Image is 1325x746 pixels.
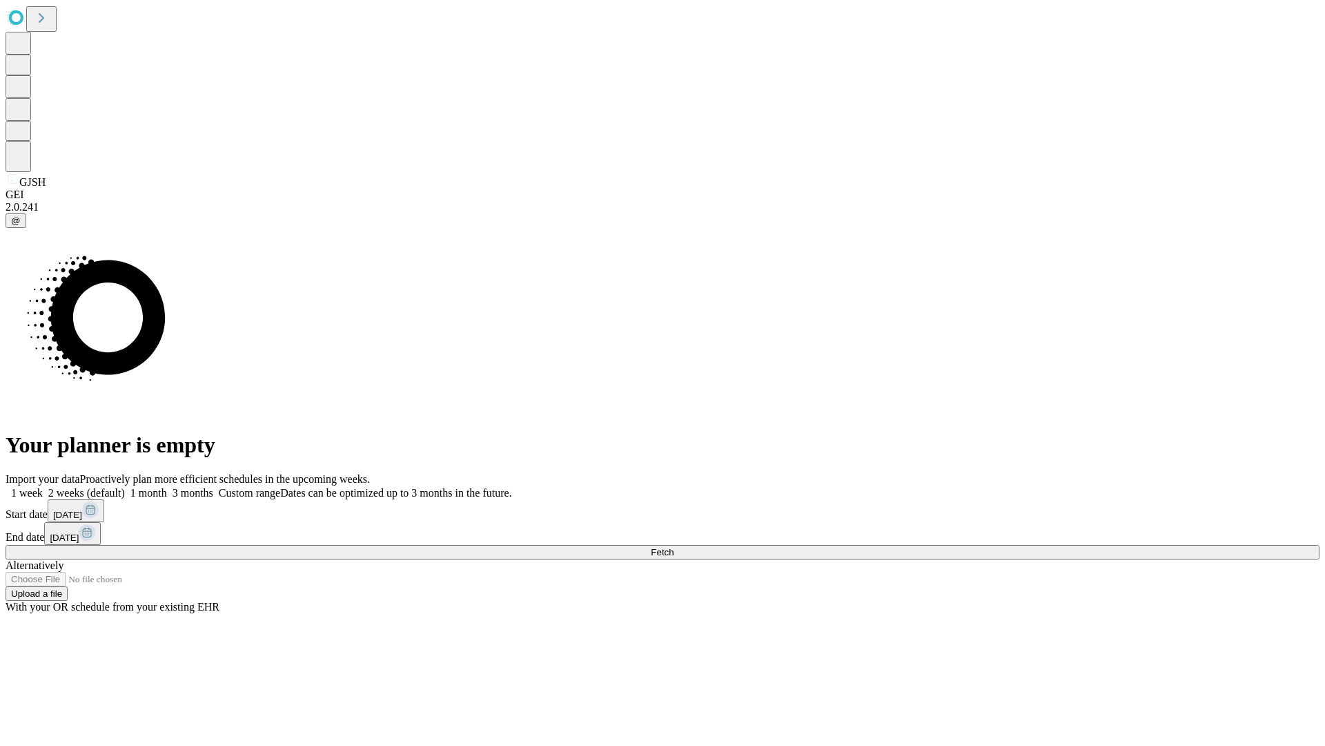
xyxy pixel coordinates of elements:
span: 1 month [130,487,167,499]
button: @ [6,213,26,228]
span: GJSH [19,176,46,188]
div: GEI [6,189,1319,201]
div: Start date [6,499,1319,522]
button: [DATE] [48,499,104,522]
span: 2 weeks (default) [48,487,125,499]
span: Alternatively [6,559,63,571]
div: 2.0.241 [6,201,1319,213]
h1: Your planner is empty [6,432,1319,458]
button: Upload a file [6,586,68,601]
button: Fetch [6,545,1319,559]
span: 3 months [173,487,213,499]
span: Custom range [219,487,280,499]
button: [DATE] [44,522,101,545]
span: Fetch [651,547,674,557]
span: 1 week [11,487,43,499]
span: [DATE] [50,533,79,543]
span: [DATE] [53,510,82,520]
span: Import your data [6,473,80,485]
span: Dates can be optimized up to 3 months in the future. [280,487,511,499]
span: With your OR schedule from your existing EHR [6,601,219,613]
span: @ [11,216,21,226]
span: Proactively plan more efficient schedules in the upcoming weeks. [80,473,370,485]
div: End date [6,522,1319,545]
